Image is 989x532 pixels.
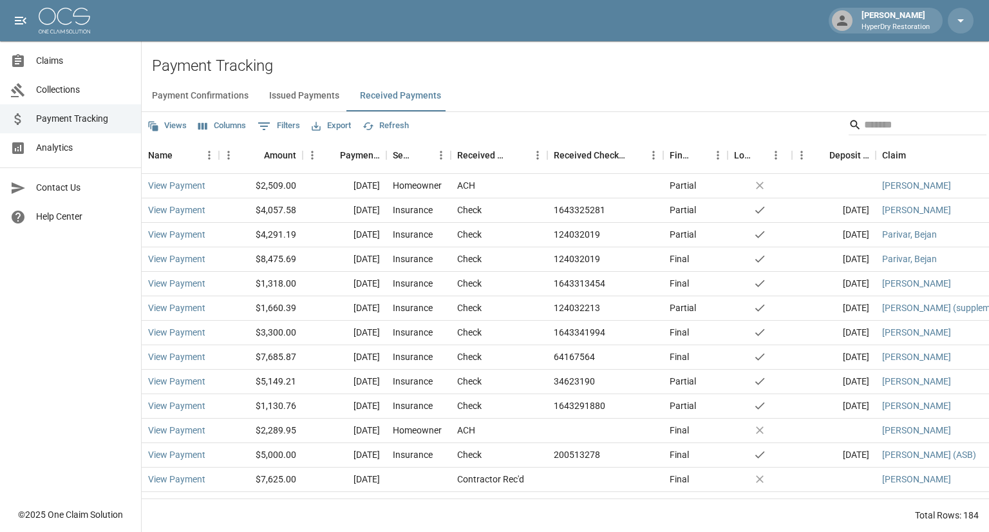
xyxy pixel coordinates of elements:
[547,137,663,173] div: Received Check Number
[144,116,190,136] button: Views
[431,146,451,165] button: Menu
[359,116,412,136] button: Refresh
[792,137,876,173] div: Deposit Date
[303,419,386,443] div: [DATE]
[708,146,728,165] button: Menu
[554,448,600,461] div: 200513278
[36,181,131,195] span: Contact Us
[856,9,935,32] div: [PERSON_NAME]
[264,137,296,173] div: Amount
[882,137,906,173] div: Claim
[554,277,605,290] div: 1643313454
[308,116,354,136] button: Export
[322,146,340,164] button: Sort
[259,81,350,111] button: Issued Payments
[528,146,547,165] button: Menu
[303,198,386,223] div: [DATE]
[670,473,689,486] div: Final
[219,370,303,394] div: $5,149.21
[142,137,219,173] div: Name
[219,296,303,321] div: $1,660.39
[148,424,205,437] a: View Payment
[670,350,689,363] div: Final
[148,350,205,363] a: View Payment
[882,424,951,437] a: [PERSON_NAME]
[303,137,386,173] div: Payment Date
[792,394,876,419] div: [DATE]
[148,179,205,192] a: View Payment
[670,497,689,510] div: Final
[219,443,303,468] div: $5,000.00
[148,277,205,290] a: View Payment
[393,375,433,388] div: Insurance
[728,137,792,173] div: Lockbox
[792,272,876,296] div: [DATE]
[451,137,547,173] div: Received Method
[882,375,951,388] a: [PERSON_NAME]
[219,174,303,198] div: $2,509.00
[457,350,482,363] div: Check
[670,326,689,339] div: Final
[510,146,528,164] button: Sort
[393,252,433,265] div: Insurance
[882,448,976,461] a: [PERSON_NAME] (ASB)
[792,321,876,345] div: [DATE]
[303,394,386,419] div: [DATE]
[303,321,386,345] div: [DATE]
[457,375,482,388] div: Check
[219,223,303,247] div: $4,291.19
[882,277,951,290] a: [PERSON_NAME]
[219,321,303,345] div: $3,300.00
[148,228,205,241] a: View Payment
[219,492,303,517] div: $41,000.00
[457,424,475,437] div: ACH
[457,399,482,412] div: Check
[734,137,752,173] div: Lockbox
[792,247,876,272] div: [DATE]
[882,179,951,192] a: [PERSON_NAME]
[457,252,482,265] div: Check
[303,443,386,468] div: [DATE]
[148,473,205,486] a: View Payment
[554,137,626,173] div: Received Check Number
[670,228,696,241] div: Partial
[670,277,689,290] div: Final
[626,146,644,164] button: Sort
[18,508,123,521] div: © 2025 One Claim Solution
[303,247,386,272] div: [DATE]
[413,146,431,164] button: Sort
[670,179,696,192] div: Partial
[554,326,605,339] div: 1643341994
[148,399,205,412] a: View Payment
[457,179,475,192] div: ACH
[219,137,303,173] div: Amount
[554,252,600,265] div: 124032019
[811,146,829,164] button: Sort
[792,492,876,517] div: [DATE]
[457,326,482,339] div: Check
[303,223,386,247] div: [DATE]
[882,326,951,339] a: [PERSON_NAME]
[829,137,869,173] div: Deposit Date
[670,252,689,265] div: Final
[882,228,937,241] a: Parivar, Bejan
[554,301,600,314] div: 124032213
[393,204,433,216] div: Insurance
[457,204,482,216] div: Check
[393,448,433,461] div: Insurance
[393,497,433,510] div: Insurance
[457,301,482,314] div: Check
[554,350,595,363] div: 64167564
[792,370,876,394] div: [DATE]
[393,137,413,173] div: Sender
[670,448,689,461] div: Final
[670,375,696,388] div: Partial
[393,277,433,290] div: Insurance
[393,350,433,363] div: Insurance
[195,116,249,136] button: Select columns
[882,252,937,265] a: Parivar, Bejan
[148,375,205,388] a: View Payment
[882,399,951,412] a: [PERSON_NAME]
[219,468,303,492] div: $7,625.00
[148,326,205,339] a: View Payment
